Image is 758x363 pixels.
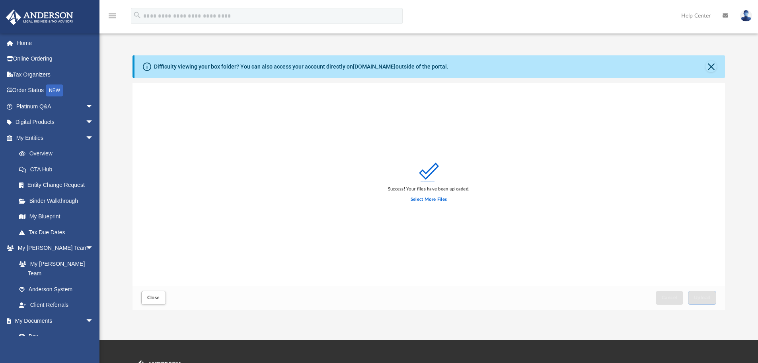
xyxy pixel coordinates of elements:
button: Close [705,61,717,72]
a: Online Ordering [6,51,105,67]
div: Success! Your files have been uploaded. [388,186,470,193]
span: arrow_drop_down [86,114,101,131]
a: Tax Organizers [6,67,105,82]
span: arrow_drop_down [86,98,101,115]
a: Anderson System [11,281,101,297]
a: My Documentsarrow_drop_down [6,313,101,329]
a: Platinum Q&Aarrow_drop_down [6,98,105,114]
img: User Pic [740,10,752,22]
a: Home [6,35,105,51]
button: Cancel [656,291,684,305]
a: [DOMAIN_NAME] [353,63,396,70]
span: arrow_drop_down [86,240,101,257]
label: Select More Files [411,196,447,203]
span: Close [147,295,160,300]
div: NEW [46,84,63,96]
a: My [PERSON_NAME] Team [11,256,97,281]
span: Upload [694,295,711,300]
a: My Blueprint [11,209,101,225]
a: Binder Walkthrough [11,193,105,209]
a: Box [11,329,97,345]
a: CTA Hub [11,161,105,177]
i: search [133,11,142,20]
a: Tax Due Dates [11,224,105,240]
i: menu [107,11,117,21]
a: Client Referrals [11,297,101,313]
button: Upload [688,291,717,305]
span: arrow_drop_down [86,130,101,146]
img: Anderson Advisors Platinum Portal [4,10,76,25]
a: Entity Change Request [11,177,105,193]
span: arrow_drop_down [86,313,101,329]
a: My Entitiesarrow_drop_down [6,130,105,146]
div: Upload [133,83,725,310]
span: Cancel [662,295,678,300]
a: My [PERSON_NAME] Teamarrow_drop_down [6,240,101,256]
div: Difficulty viewing your box folder? You can also access your account directly on outside of the p... [154,63,448,71]
a: menu [107,15,117,21]
a: Digital Productsarrow_drop_down [6,114,105,130]
button: Close [141,291,166,305]
a: Overview [11,146,105,162]
a: Order StatusNEW [6,82,105,99]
